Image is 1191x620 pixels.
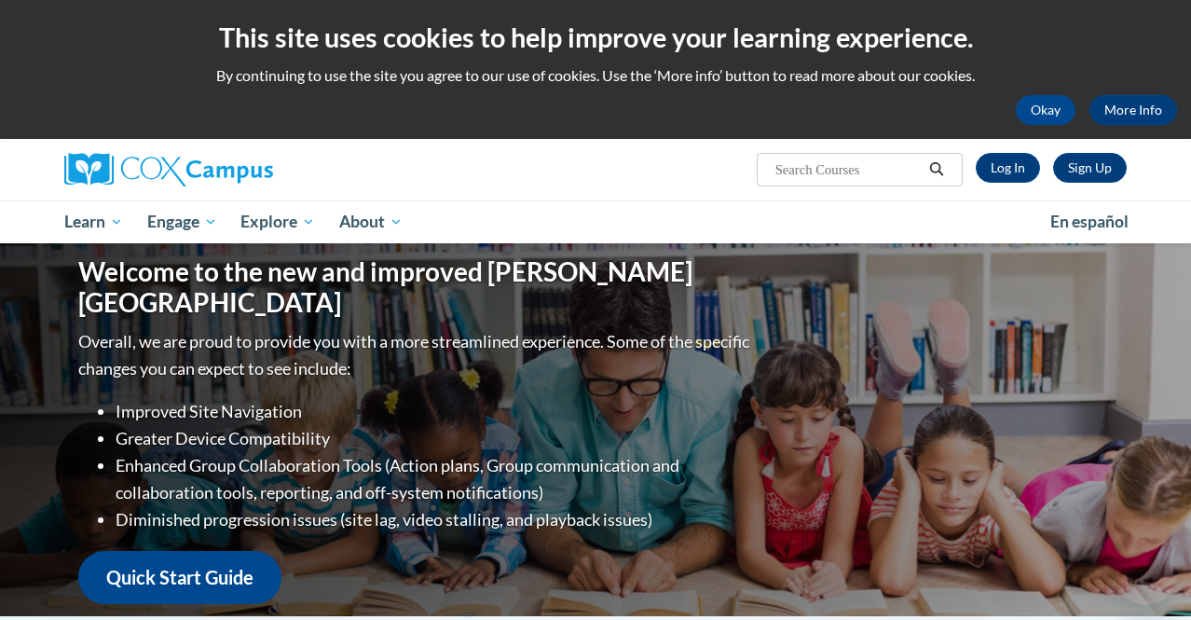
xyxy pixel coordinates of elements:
[1038,202,1141,241] a: En español
[240,211,315,233] span: Explore
[52,200,135,243] a: Learn
[116,398,754,425] li: Improved Site Navigation
[116,452,754,506] li: Enhanced Group Collaboration Tools (Action plans, Group communication and collaboration tools, re...
[78,328,754,382] p: Overall, we are proud to provide you with a more streamlined experience. Some of the specific cha...
[116,425,754,452] li: Greater Device Compatibility
[64,153,400,186] a: Cox Campus
[1116,545,1176,605] iframe: Button to launch messaging window
[976,153,1040,183] a: Log In
[14,19,1177,56] h2: This site uses cookies to help improve your learning experience.
[339,211,403,233] span: About
[14,65,1177,86] p: By continuing to use the site you agree to our use of cookies. Use the ‘More info’ button to read...
[50,200,1141,243] div: Main menu
[147,211,217,233] span: Engage
[78,256,754,319] h1: Welcome to the new and improved [PERSON_NAME][GEOGRAPHIC_DATA]
[327,200,415,243] a: About
[228,200,327,243] a: Explore
[78,551,281,604] a: Quick Start Guide
[135,200,229,243] a: Engage
[1053,153,1127,183] a: Register
[1050,212,1129,231] span: En español
[923,158,951,181] button: Search
[116,506,754,533] li: Diminished progression issues (site lag, video stalling, and playback issues)
[1089,95,1177,125] a: More Info
[64,153,273,186] img: Cox Campus
[773,158,923,181] input: Search Courses
[1016,95,1075,125] button: Okay
[64,211,123,233] span: Learn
